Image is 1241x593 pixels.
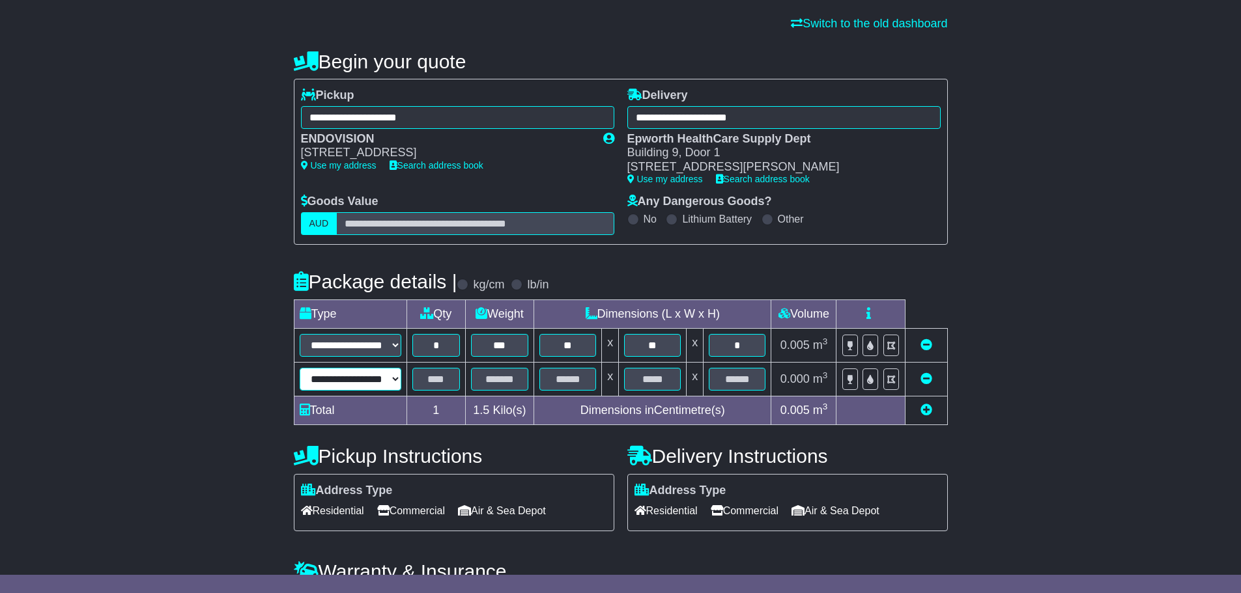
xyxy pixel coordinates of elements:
a: Use my address [627,174,703,184]
td: 1 [407,396,465,424]
td: Volume [771,299,836,328]
label: Address Type [635,484,726,498]
span: m [813,372,828,385]
span: Air & Sea Depot [458,501,546,521]
label: lb/in [527,278,549,292]
label: AUD [301,212,337,235]
span: 1.5 [473,404,489,417]
a: Add new item [920,404,932,417]
td: x [687,362,704,396]
div: ENDOVISION [301,132,590,146]
div: [STREET_ADDRESS] [301,146,590,160]
label: Other [778,213,804,225]
label: No [644,213,657,225]
h4: Begin your quote [294,51,948,72]
td: Weight [465,299,534,328]
sup: 3 [823,337,828,346]
sup: 3 [823,402,828,411]
span: 0.005 [780,338,810,352]
td: Dimensions in Centimetre(s) [534,396,771,424]
h4: Delivery Instructions [627,445,948,467]
span: Commercial [711,501,778,521]
td: x [602,328,619,362]
span: 0.000 [780,372,810,385]
a: Remove this item [920,338,932,352]
a: Search address book [390,160,483,171]
a: Switch to the old dashboard [791,17,947,30]
label: kg/cm [473,278,504,292]
a: Use my address [301,160,377,171]
span: m [813,404,828,417]
sup: 3 [823,370,828,380]
td: Type [294,299,407,328]
span: m [813,338,828,352]
label: Lithium Battery [682,213,752,225]
h4: Package details | [294,271,457,292]
h4: Pickup Instructions [294,445,614,467]
td: Qty [407,299,465,328]
td: x [602,362,619,396]
span: Air & Sea Depot [792,501,879,521]
td: Total [294,396,407,424]
h4: Warranty & Insurance [294,560,948,582]
span: Commercial [377,501,445,521]
div: Building 9, Door 1 [627,146,928,160]
a: Search address book [716,174,810,184]
span: 0.005 [780,404,810,417]
label: Address Type [301,484,393,498]
a: Remove this item [920,372,932,385]
td: Dimensions (L x W x H) [534,299,771,328]
span: Residential [301,501,364,521]
label: Any Dangerous Goods? [627,195,772,209]
td: x [687,328,704,362]
label: Delivery [627,89,688,103]
td: Kilo(s) [465,396,534,424]
div: Epworth HealthCare Supply Dept [627,132,928,146]
span: Residential [635,501,698,521]
div: [STREET_ADDRESS][PERSON_NAME] [627,160,928,174]
label: Goods Value [301,195,378,209]
label: Pickup [301,89,354,103]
